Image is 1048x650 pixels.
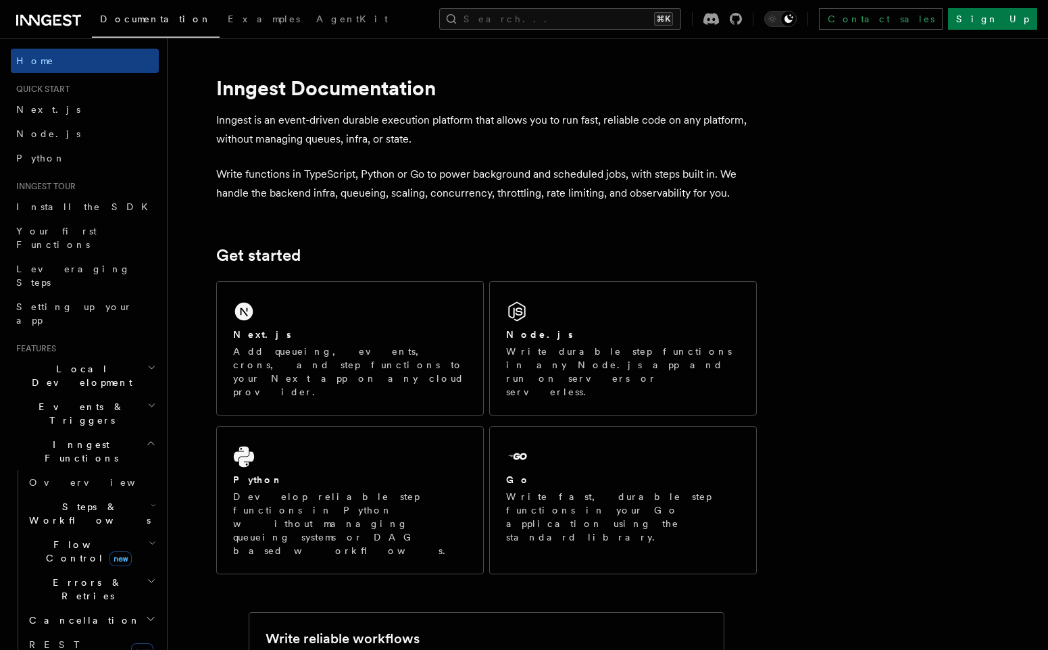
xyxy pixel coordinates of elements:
[24,538,149,565] span: Flow Control
[11,84,70,95] span: Quick start
[216,246,301,265] a: Get started
[506,345,740,399] p: Write durable step functions in any Node.js app and run on servers or serverless.
[24,495,159,532] button: Steps & Workflows
[506,473,530,486] h2: Go
[11,257,159,295] a: Leveraging Steps
[11,400,147,427] span: Events & Triggers
[24,500,151,527] span: Steps & Workflows
[316,14,388,24] span: AgentKit
[220,4,308,36] a: Examples
[11,219,159,257] a: Your first Functions
[819,8,943,30] a: Contact sales
[764,11,797,27] button: Toggle dark mode
[16,226,97,250] span: Your first Functions
[216,281,484,416] a: Next.jsAdd queueing, events, crons, and step functions to your Next app on any cloud provider.
[216,426,484,574] a: PythonDevelop reliable step functions in Python without managing queueing systems or DAG based wo...
[16,153,66,164] span: Python
[266,629,420,648] h2: Write reliable workflows
[24,532,159,570] button: Flow Controlnew
[216,165,757,203] p: Write functions in TypeScript, Python or Go to power background and scheduled jobs, with steps bu...
[216,76,757,100] h1: Inngest Documentation
[228,14,300,24] span: Examples
[11,195,159,219] a: Install the SDK
[24,614,141,627] span: Cancellation
[216,111,757,149] p: Inngest is an event-driven durable execution platform that allows you to run fast, reliable code ...
[100,14,211,24] span: Documentation
[233,490,467,557] p: Develop reliable step functions in Python without managing queueing systems or DAG based workflows.
[24,470,159,495] a: Overview
[16,128,80,139] span: Node.js
[948,8,1037,30] a: Sign Up
[11,181,76,192] span: Inngest tour
[24,576,147,603] span: Errors & Retries
[16,104,80,115] span: Next.js
[29,477,168,488] span: Overview
[16,201,156,212] span: Install the SDK
[16,264,130,288] span: Leveraging Steps
[11,343,56,354] span: Features
[233,473,283,486] h2: Python
[11,49,159,73] a: Home
[92,4,220,38] a: Documentation
[11,438,146,465] span: Inngest Functions
[16,301,132,326] span: Setting up your app
[233,345,467,399] p: Add queueing, events, crons, and step functions to your Next app on any cloud provider.
[24,608,159,632] button: Cancellation
[233,328,291,341] h2: Next.js
[11,295,159,332] a: Setting up your app
[11,432,159,470] button: Inngest Functions
[24,570,159,608] button: Errors & Retries
[439,8,681,30] button: Search...⌘K
[506,490,740,544] p: Write fast, durable step functions in your Go application using the standard library.
[11,395,159,432] button: Events & Triggers
[11,357,159,395] button: Local Development
[11,362,147,389] span: Local Development
[109,551,132,566] span: new
[16,54,54,68] span: Home
[506,328,573,341] h2: Node.js
[489,281,757,416] a: Node.jsWrite durable step functions in any Node.js app and run on servers or serverless.
[654,12,673,26] kbd: ⌘K
[11,97,159,122] a: Next.js
[489,426,757,574] a: GoWrite fast, durable step functions in your Go application using the standard library.
[11,122,159,146] a: Node.js
[11,146,159,170] a: Python
[308,4,396,36] a: AgentKit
